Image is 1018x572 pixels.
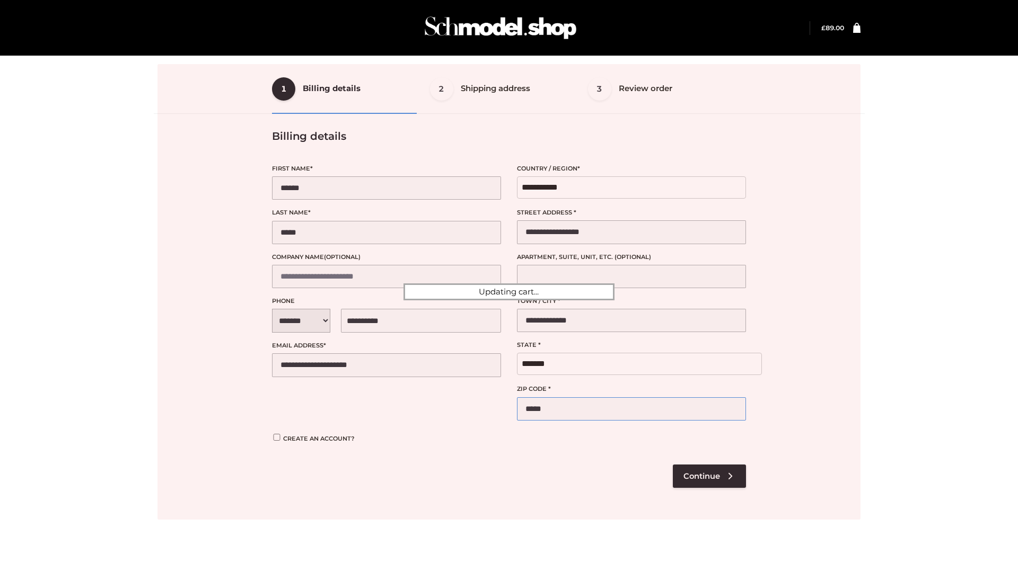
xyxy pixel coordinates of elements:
span: £ [821,24,826,32]
div: Updating cart... [403,283,615,300]
a: £89.00 [821,24,844,32]
img: Schmodel Admin 964 [421,7,580,49]
bdi: 89.00 [821,24,844,32]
